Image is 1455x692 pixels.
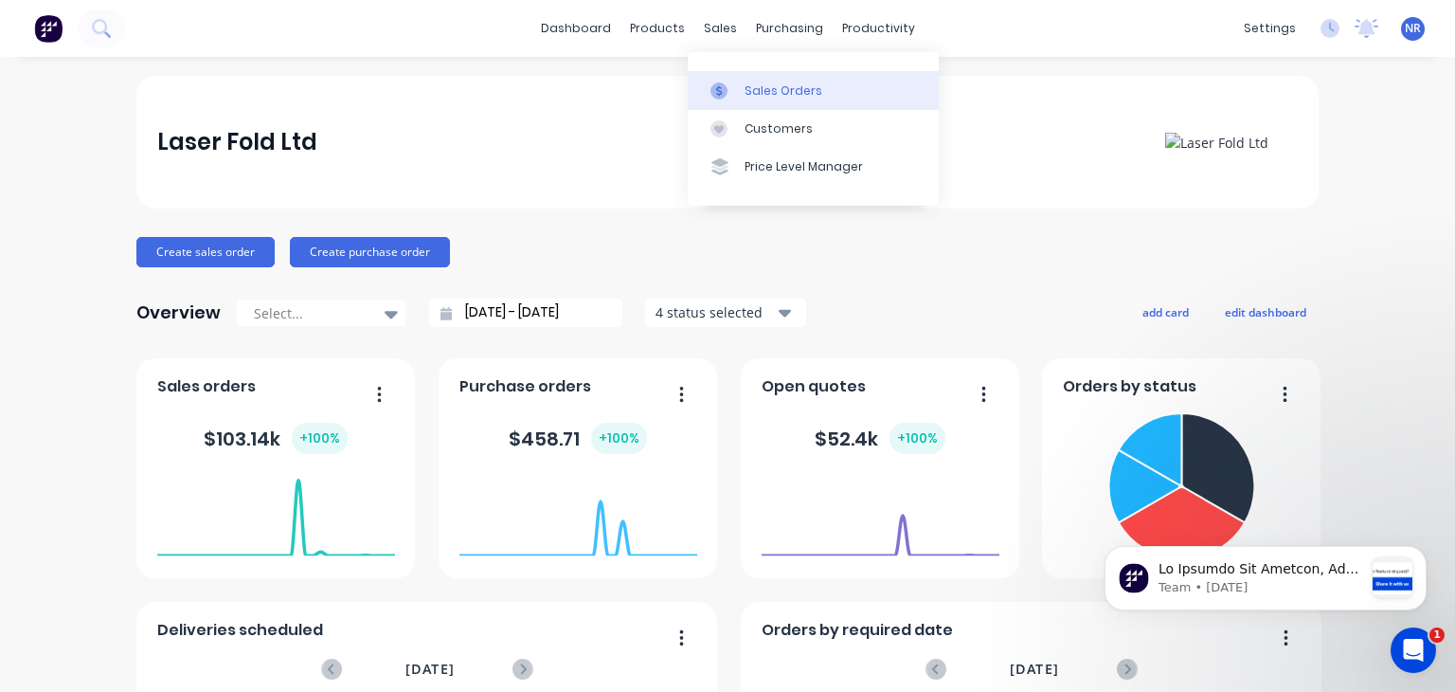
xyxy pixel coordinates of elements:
[645,299,806,327] button: 4 status selected
[405,659,455,680] span: [DATE]
[591,423,647,454] div: + 100 %
[815,423,945,454] div: $ 52.4k
[157,375,256,398] span: Sales orders
[762,375,866,398] span: Open quotes
[292,423,348,454] div: + 100 %
[1429,628,1445,643] span: 1
[1391,628,1436,673] iframe: Intercom live chat
[745,158,863,175] div: Price Level Manager
[745,120,813,137] div: Customers
[157,619,323,642] span: Deliveries scheduled
[82,71,287,88] p: Message from Team, sent 1w ago
[204,423,348,454] div: $ 103.14k
[459,375,591,398] span: Purchase orders
[136,237,275,267] button: Create sales order
[1234,14,1305,43] div: settings
[157,123,317,161] div: Laser Fold Ltd
[688,71,939,109] a: Sales Orders
[1076,508,1455,641] iframe: Intercom notifications message
[136,294,221,332] div: Overview
[688,110,939,148] a: Customers
[1010,659,1059,680] span: [DATE]
[1130,300,1201,324] button: add card
[290,237,450,267] button: Create purchase order
[833,14,925,43] div: productivity
[34,14,63,43] img: Factory
[694,14,746,43] div: sales
[509,423,647,454] div: $ 458.71
[688,148,939,186] a: Price Level Manager
[889,423,945,454] div: + 100 %
[745,82,822,100] div: Sales Orders
[531,14,620,43] a: dashboard
[620,14,694,43] div: products
[1063,375,1196,398] span: Orders by status
[656,302,775,322] div: 4 status selected
[1212,300,1319,324] button: edit dashboard
[1165,133,1268,153] img: Laser Fold Ltd
[1405,20,1421,37] span: NR
[746,14,833,43] div: purchasing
